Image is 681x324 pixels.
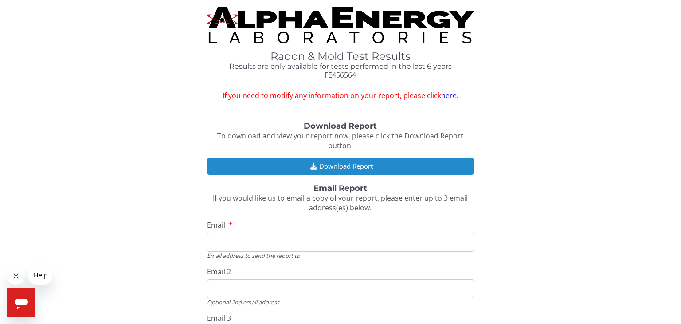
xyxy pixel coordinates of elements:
span: Email 3 [207,313,231,323]
a: here. [441,91,458,100]
span: To download and view your report now, please click the Download Report button. [217,131,463,151]
h4: Results are only available for tests performed in the last 6 years [207,63,474,71]
iframe: Message from company [28,265,52,285]
span: If you need to modify any information on your report, please click [207,91,474,101]
span: Email 2 [207,267,231,277]
div: Email address to send the report to [207,252,474,260]
iframe: Button to launch messaging window [7,288,35,317]
h1: Radon & Mold Test Results [207,51,474,62]
strong: Download Report [304,121,377,131]
span: If you would like us to email a copy of your report, please enter up to 3 email address(es) below. [213,193,468,213]
div: Optional 2nd email address [207,298,474,306]
span: Email [207,220,225,230]
button: Download Report [207,158,474,174]
iframe: Close message [7,267,25,285]
strong: Email Report [313,183,367,193]
span: FE456564 [325,70,356,80]
img: TightCrop.jpg [207,7,474,43]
